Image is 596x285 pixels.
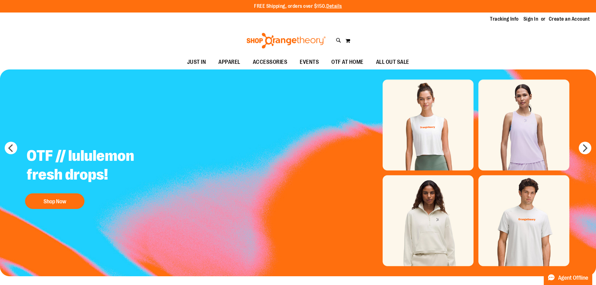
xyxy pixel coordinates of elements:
[254,3,342,10] p: FREE Shipping, orders over $150.
[331,55,364,69] span: OTF AT HOME
[558,275,588,281] span: Agent Offline
[326,3,342,9] a: Details
[218,55,240,69] span: APPAREL
[22,142,177,212] a: OTF // lululemon fresh drops! Shop Now
[22,142,177,190] h2: OTF // lululemon fresh drops!
[187,55,206,69] span: JUST IN
[5,142,17,154] button: prev
[25,193,84,209] button: Shop Now
[376,55,409,69] span: ALL OUT SALE
[247,55,294,69] a: ACCESSORIES
[212,55,247,69] a: APPAREL
[544,271,592,285] button: Agent Offline
[549,16,590,23] a: Create an Account
[370,55,415,69] a: ALL OUT SALE
[325,55,370,69] a: OTF AT HOME
[523,16,538,23] a: Sign In
[181,55,212,69] a: JUST IN
[579,142,591,154] button: next
[253,55,288,69] span: ACCESSORIES
[490,16,519,23] a: Tracking Info
[246,33,327,48] img: Shop Orangetheory
[293,55,325,69] a: EVENTS
[300,55,319,69] span: EVENTS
